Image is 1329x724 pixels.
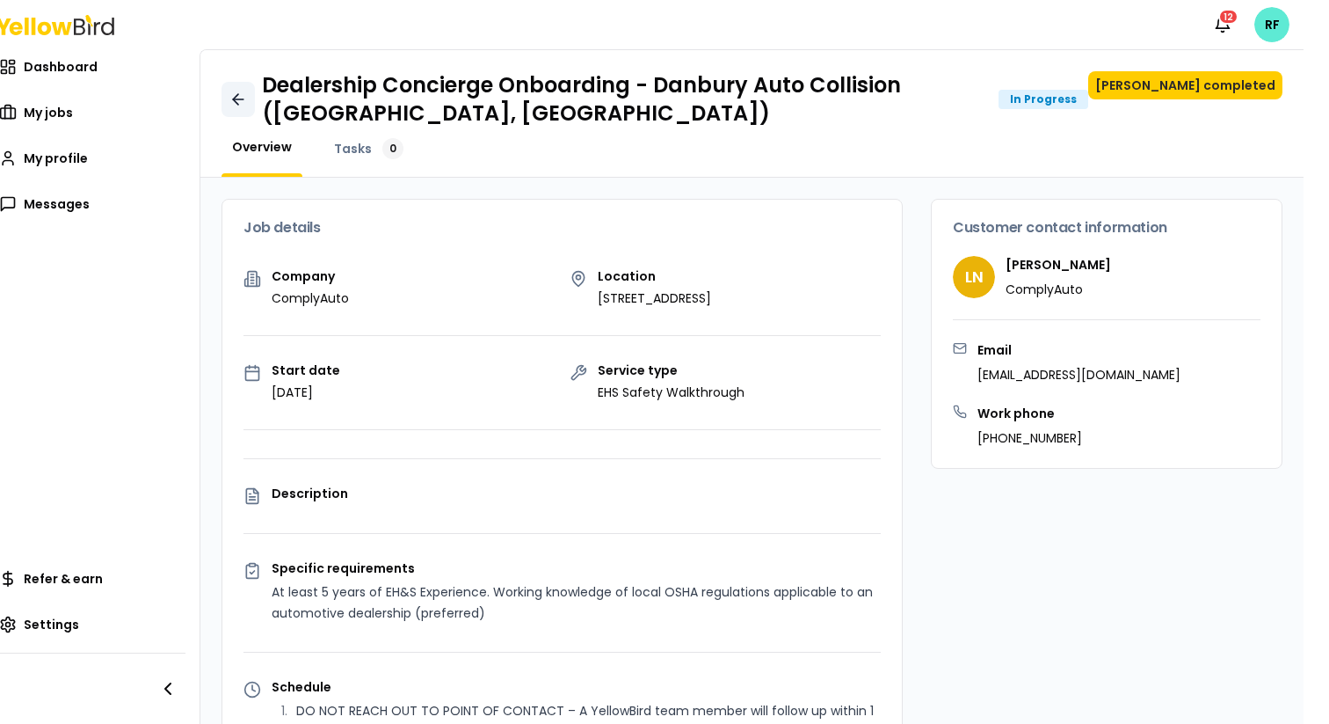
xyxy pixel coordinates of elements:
[24,570,103,588] span: Refer & earn
[24,616,79,633] span: Settings
[24,150,88,167] span: My profile
[272,384,340,401] p: [DATE]
[272,681,881,693] p: Schedule
[272,364,340,377] p: Start date
[953,256,995,298] span: LN
[977,405,1082,422] h3: Work phone
[24,104,73,121] span: My jobs
[1088,71,1282,99] button: [PERSON_NAME] completed
[598,289,711,307] p: [STREET_ADDRESS]
[598,384,744,401] p: EHS Safety Walkthrough
[24,195,90,213] span: Messages
[1006,256,1111,274] h4: [PERSON_NAME]
[1254,7,1289,42] span: RF
[977,341,1180,359] h3: Email
[232,138,292,156] span: Overview
[977,366,1180,384] p: [EMAIL_ADDRESS][DOMAIN_NAME]
[953,221,1260,235] h3: Customer contact information
[272,581,881,624] p: At least 5 years of EH&S Experience. Working knowledge of local OSHA regulations applicable to an...
[999,90,1088,109] div: In Progress
[977,429,1082,447] p: [PHONE_NUMBER]
[1006,281,1111,298] p: ComplyAuto
[262,71,984,128] h1: Dealership Concierge Onboarding - Danbury Auto Collision ([GEOGRAPHIC_DATA], [GEOGRAPHIC_DATA])
[221,138,302,156] a: Overview
[1218,9,1238,25] div: 12
[323,138,414,159] a: Tasks0
[598,364,744,377] p: Service type
[334,140,372,157] span: Tasks
[272,289,349,307] p: ComplyAuto
[598,270,711,282] p: Location
[1205,7,1240,42] button: 12
[24,58,98,76] span: Dashboard
[382,138,403,159] div: 0
[272,270,349,282] p: Company
[243,221,881,235] h3: Job details
[272,487,881,500] p: Description
[272,562,881,574] p: Specific requirements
